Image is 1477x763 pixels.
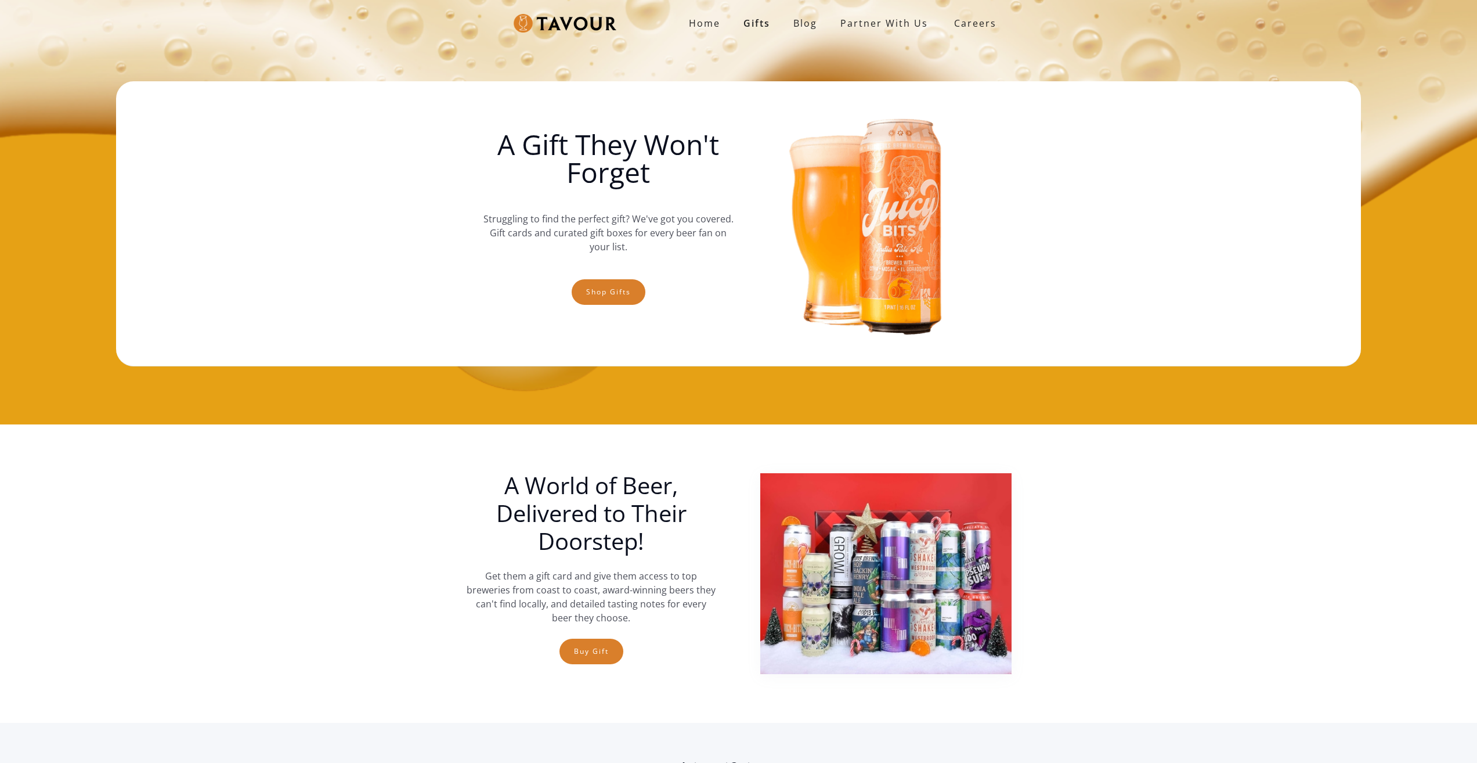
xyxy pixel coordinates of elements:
p: Get them a gift card and give them access to top breweries from coast to coast, award-winning bee... [466,569,717,625]
a: Buy Gift [559,639,623,664]
a: partner with us [829,12,940,35]
a: Blog [782,12,829,35]
a: Shop gifts [572,279,645,305]
h1: A World of Beer, Delivered to Their Doorstep! [466,472,717,555]
a: Gifts [732,12,782,35]
strong: Careers [954,12,996,35]
a: Home [677,12,732,35]
strong: Home [689,17,720,30]
a: Careers [940,7,1005,39]
p: Struggling to find the perfect gift? We've got you covered. Gift cards and curated gift boxes for... [483,200,734,265]
h1: A Gift They Won't Forget [483,131,734,186]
